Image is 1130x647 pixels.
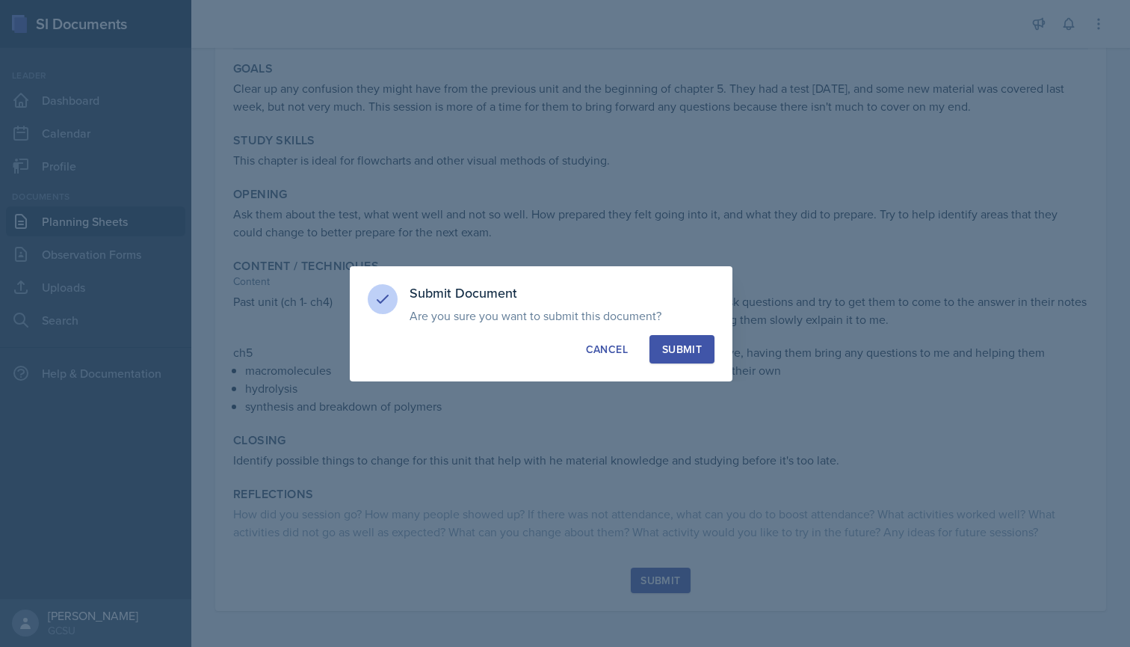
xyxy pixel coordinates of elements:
[573,335,640,364] button: Cancel
[410,284,714,302] h3: Submit Document
[662,342,702,357] div: Submit
[410,308,714,323] p: Are you sure you want to submit this document?
[649,335,714,364] button: Submit
[586,342,628,357] div: Cancel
